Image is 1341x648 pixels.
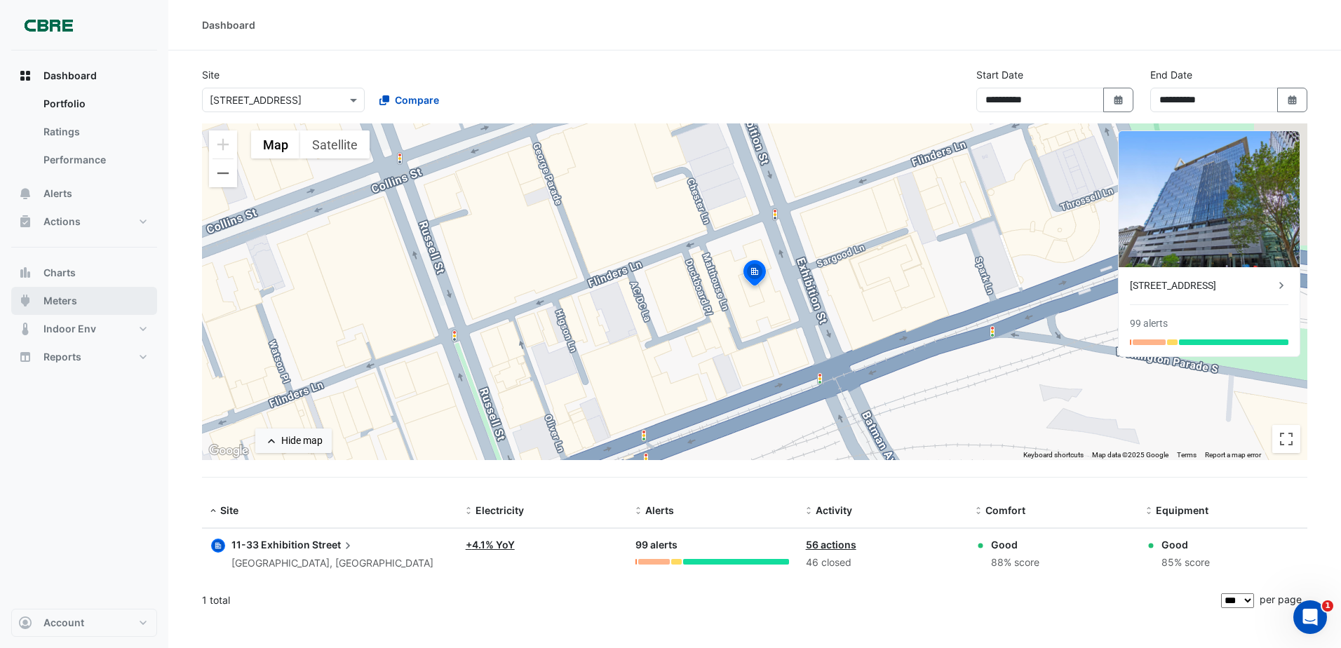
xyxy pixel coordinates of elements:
span: Map data ©2025 Google [1092,451,1168,459]
button: Hide map [255,428,332,453]
div: [GEOGRAPHIC_DATA], [GEOGRAPHIC_DATA] [231,555,433,572]
div: Dashboard [202,18,255,32]
a: +4.1% YoY [466,539,515,551]
app-icon: Reports [18,350,32,364]
div: 88% score [991,555,1039,571]
div: 85% score [1161,555,1210,571]
img: Google [205,442,252,460]
img: Company Logo [17,11,80,39]
img: 11-33 Exhibition Street [1119,131,1300,267]
span: Meters [43,294,77,308]
span: Activity [816,504,852,516]
span: Dashboard [43,69,97,83]
button: Show street map [251,130,300,158]
span: Account [43,616,84,630]
span: Electricity [476,504,524,516]
app-icon: Alerts [18,187,32,201]
button: Account [11,609,157,637]
button: Show satellite imagery [300,130,370,158]
span: Equipment [1156,504,1208,516]
button: Reports [11,343,157,371]
div: 99 alerts [1130,316,1168,331]
button: Dashboard [11,62,157,90]
span: per page [1260,593,1302,605]
span: Site [220,504,238,516]
button: Indoor Env [11,315,157,343]
div: 1 total [202,583,1218,618]
div: Good [991,537,1039,552]
span: Alerts [645,504,674,516]
iframe: Intercom live chat [1293,600,1327,634]
app-icon: Dashboard [18,69,32,83]
a: Portfolio [32,90,157,118]
span: Compare [395,93,439,107]
div: Good [1161,537,1210,552]
span: Charts [43,266,76,280]
a: Terms (opens in new tab) [1177,451,1197,459]
button: Meters [11,287,157,315]
div: 99 alerts [635,537,788,553]
label: Start Date [976,67,1023,82]
span: Alerts [43,187,72,201]
div: Hide map [281,433,323,448]
div: [STREET_ADDRESS] [1130,278,1274,293]
img: site-pin-selected.svg [739,258,770,292]
label: End Date [1150,67,1192,82]
span: Reports [43,350,81,364]
app-icon: Actions [18,215,32,229]
fa-icon: Select Date [1112,94,1125,106]
div: 46 closed [806,555,959,571]
app-icon: Charts [18,266,32,280]
button: Zoom out [209,159,237,187]
button: Toggle fullscreen view [1272,425,1300,453]
label: Site [202,67,220,82]
button: Zoom in [209,130,237,158]
span: 1 [1322,600,1333,612]
span: Street [312,537,355,553]
span: Actions [43,215,81,229]
a: Performance [32,146,157,174]
span: Comfort [985,504,1025,516]
button: Charts [11,259,157,287]
button: Keyboard shortcuts [1023,450,1084,460]
span: Indoor Env [43,322,96,336]
div: Dashboard [11,90,157,180]
a: Ratings [32,118,157,146]
button: Actions [11,208,157,236]
fa-icon: Select Date [1286,94,1299,106]
a: 56 actions [806,539,856,551]
span: 11-33 Exhibition [231,539,310,551]
a: Report a map error [1205,451,1261,459]
button: Alerts [11,180,157,208]
a: Open this area in Google Maps (opens a new window) [205,442,252,460]
app-icon: Indoor Env [18,322,32,336]
button: Compare [370,88,448,112]
app-icon: Meters [18,294,32,308]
